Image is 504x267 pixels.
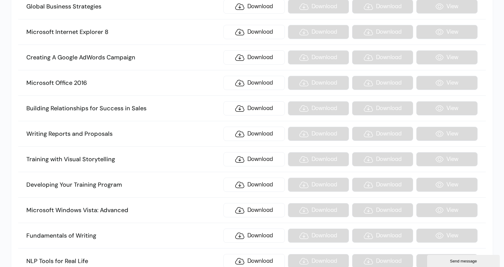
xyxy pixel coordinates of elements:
[26,206,220,214] h3: Microsoft Windows Vista: Advanced
[26,257,220,265] h3: NLP Tools for Real Life
[223,178,285,192] a: Download
[427,254,501,267] iframe: chat widget
[223,50,285,65] a: Download
[223,229,285,243] a: Download
[223,152,285,166] a: Download
[26,181,220,189] h3: Developing Your Training Program
[26,130,220,138] h3: Writing Reports and Proposals
[223,76,285,90] a: Download
[26,79,220,87] h3: Microsoft Office 2016
[26,28,220,36] h3: Microsoft Internet Explorer 8
[26,3,220,11] h3: Global Business Strategies
[26,54,220,62] h3: Creating A Google AdWords Campaign
[26,105,220,112] h3: Building Relationships for Success in Sales
[223,101,285,115] a: Download
[223,127,285,141] a: Download
[223,203,285,217] a: Download
[26,232,220,240] h3: Fundamentals of Writing
[223,25,285,39] a: Download
[26,155,220,163] h3: Training with Visual Storytelling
